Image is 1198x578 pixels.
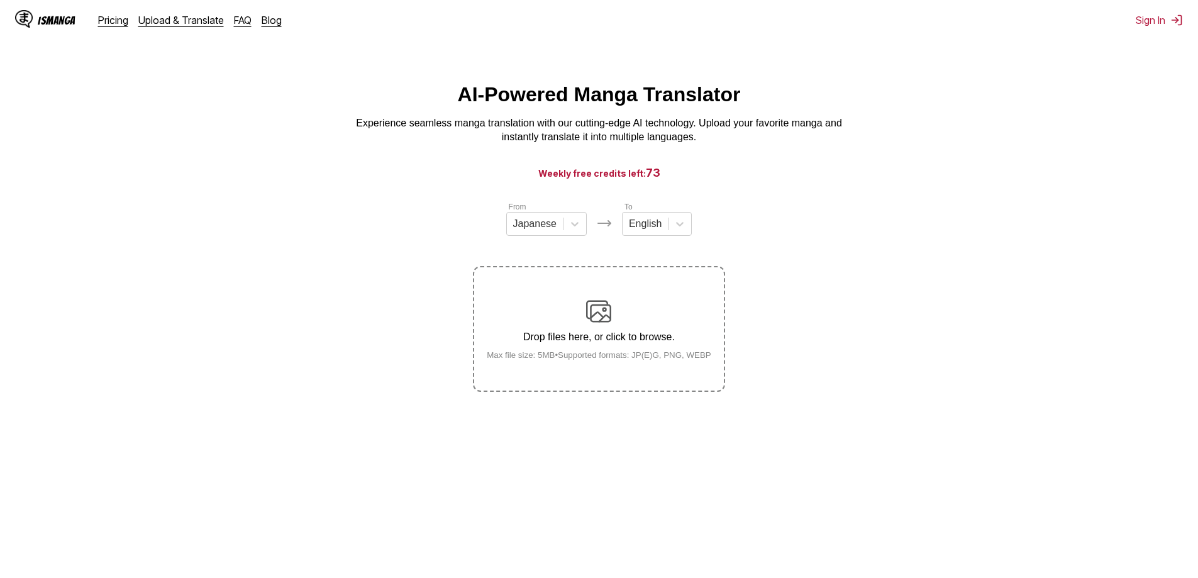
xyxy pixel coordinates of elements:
[38,14,75,26] div: IsManga
[15,10,98,30] a: IsManga LogoIsManga
[509,203,526,211] label: From
[262,14,282,26] a: Blog
[98,14,128,26] a: Pricing
[646,166,660,179] span: 73
[30,165,1168,181] h3: Weekly free credits left:
[477,350,721,360] small: Max file size: 5MB • Supported formats: JP(E)G, PNG, WEBP
[234,14,252,26] a: FAQ
[138,14,224,26] a: Upload & Translate
[15,10,33,28] img: IsManga Logo
[458,83,741,106] h1: AI-Powered Manga Translator
[1170,14,1183,26] img: Sign out
[1136,14,1183,26] button: Sign In
[348,116,851,145] p: Experience seamless manga translation with our cutting-edge AI technology. Upload your favorite m...
[477,331,721,343] p: Drop files here, or click to browse.
[597,216,612,231] img: Languages icon
[624,203,633,211] label: To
